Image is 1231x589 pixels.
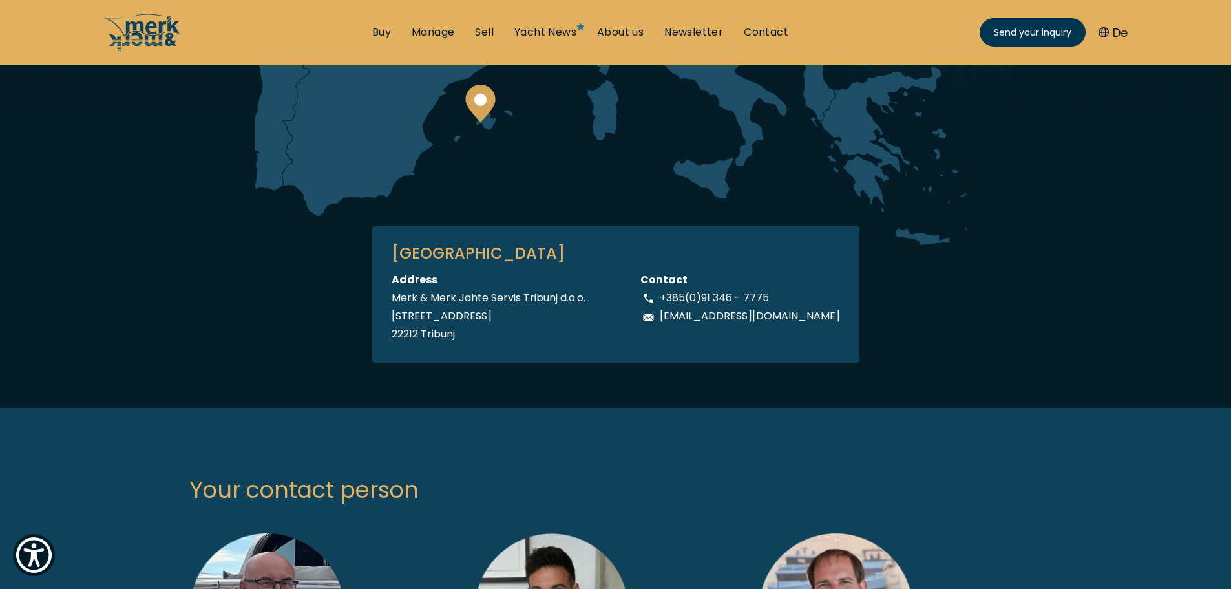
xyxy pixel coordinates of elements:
[176,447,1055,533] h3: Your contact person
[412,25,454,39] a: Manage
[475,25,494,39] a: Sell
[660,289,769,307] p: +385(0)91 346 - 7775
[664,25,723,39] a: Newsletter
[392,307,585,325] div: [STREET_ADDRESS]
[597,25,644,39] a: About us
[744,25,788,39] a: Contact
[392,325,585,343] div: 22212 Tribunj
[103,41,181,56] a: /
[13,534,55,576] button: Show Accessibility Preferences
[660,307,840,325] p: [EMAIL_ADDRESS][DOMAIN_NAME]
[1099,24,1128,41] button: De
[392,246,840,261] h3: [GEOGRAPHIC_DATA]
[392,289,585,307] div: Merk & Merk Jahte Servis Tribunj d.o.o.
[514,25,576,39] a: Yacht News
[392,272,437,287] strong: Address
[994,26,1071,39] span: Send your inquiry
[980,18,1086,47] a: Send your inquiry
[372,25,391,39] a: Buy
[640,272,688,287] strong: Contact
